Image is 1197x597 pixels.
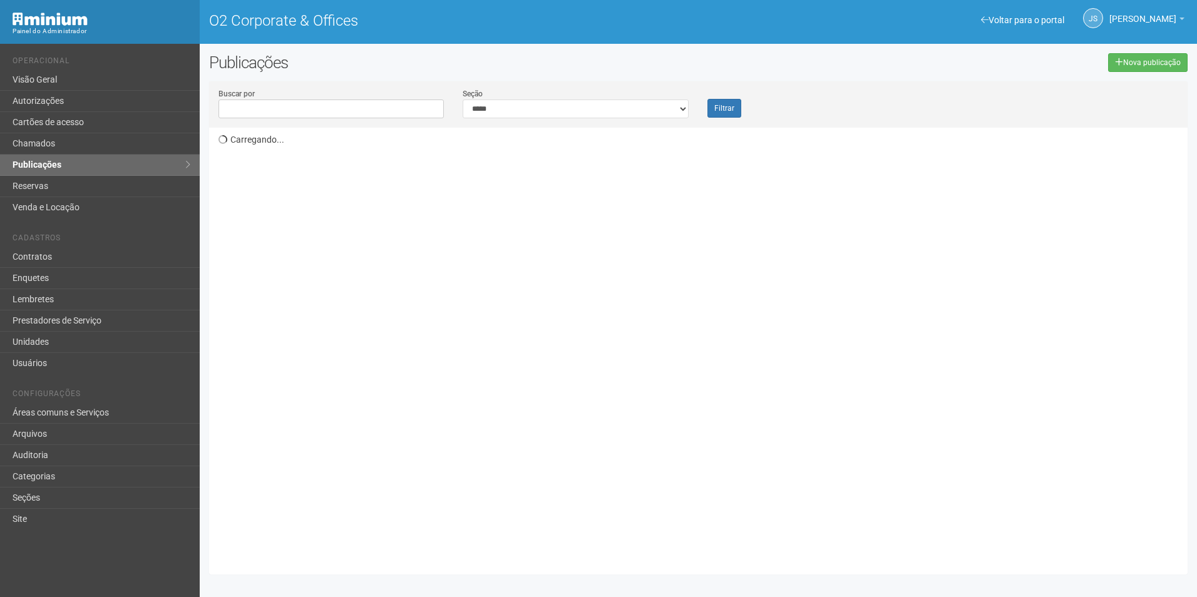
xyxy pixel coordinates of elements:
span: Jeferson Souza [1109,2,1176,24]
li: Operacional [13,56,190,69]
h2: Publicações [209,53,606,72]
li: Configurações [13,389,190,402]
li: Cadastros [13,233,190,247]
div: Painel do Administrador [13,26,190,37]
button: Filtrar [707,99,741,118]
div: Carregando... [218,128,1188,565]
label: Buscar por [218,88,255,99]
h1: O2 Corporate & Offices [209,13,689,29]
a: Nova publicação [1108,53,1188,72]
label: Seção [463,88,483,99]
img: Minium [13,13,88,26]
a: JS [1083,8,1103,28]
a: Voltar para o portal [981,15,1064,25]
a: [PERSON_NAME] [1109,16,1184,26]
